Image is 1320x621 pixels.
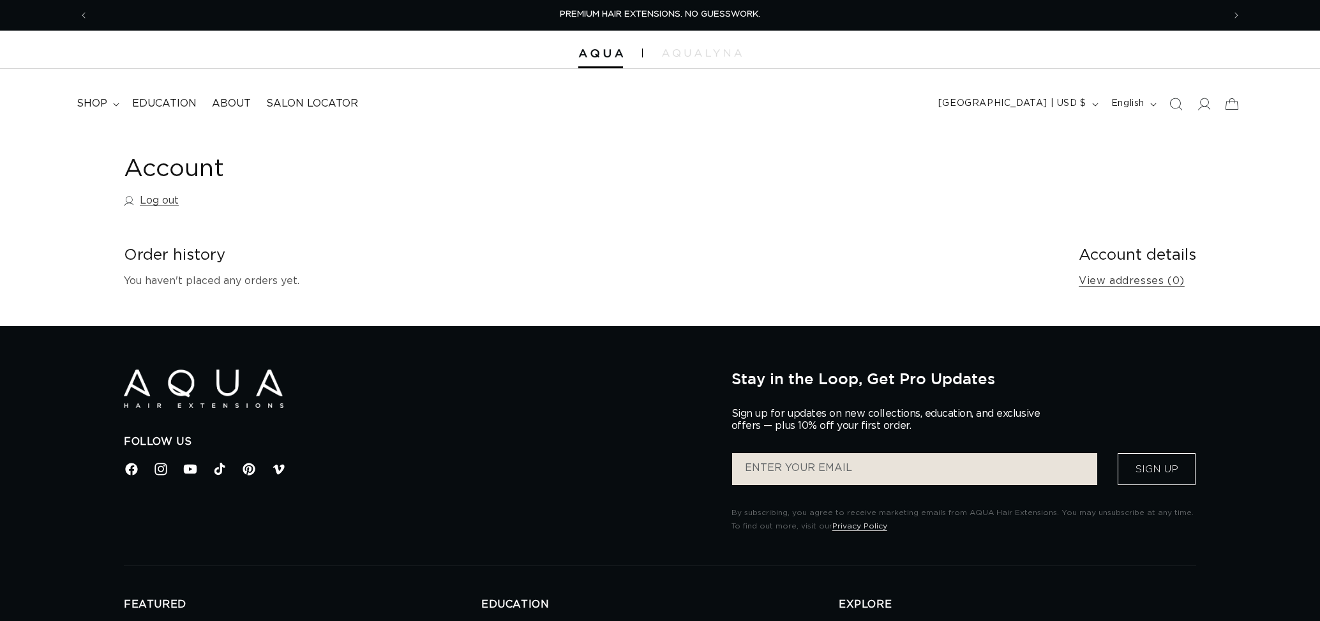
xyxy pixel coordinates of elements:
[124,435,712,449] h2: Follow Us
[266,97,358,110] span: Salon Locator
[124,246,1058,266] h2: Order history
[124,191,179,210] a: Log out
[212,97,251,110] span: About
[839,598,1196,611] h2: EXPLORE
[731,506,1196,534] p: By subscribing, you agree to receive marketing emails from AQUA Hair Extensions. You may unsubscr...
[938,97,1086,110] span: [GEOGRAPHIC_DATA] | USD $
[69,89,124,118] summary: shop
[931,92,1104,116] button: [GEOGRAPHIC_DATA] | USD $
[731,408,1051,432] p: Sign up for updates on new collections, education, and exclusive offers — plus 10% off your first...
[560,10,760,19] span: PREMIUM HAIR EXTENSIONS. NO GUESSWORK.
[132,97,197,110] span: Education
[1222,3,1250,27] button: Next announcement
[832,522,887,530] a: Privacy Policy
[731,370,1196,387] h2: Stay in the Loop, Get Pro Updates
[1104,92,1162,116] button: English
[124,89,204,118] a: Education
[259,89,366,118] a: Salon Locator
[1079,272,1185,290] a: View addresses (0)
[732,453,1097,485] input: ENTER YOUR EMAIL
[1162,90,1190,118] summary: Search
[578,49,623,58] img: Aqua Hair Extensions
[481,598,839,611] h2: EDUCATION
[1118,453,1196,485] button: Sign Up
[124,154,1196,185] h1: Account
[124,272,1058,290] p: You haven't placed any orders yet.
[662,49,742,57] img: aqualyna.com
[204,89,259,118] a: About
[1079,246,1196,266] h2: Account details
[1111,97,1144,110] span: English
[124,598,481,611] h2: FEATURED
[77,97,107,110] span: shop
[124,370,283,408] img: Aqua Hair Extensions
[70,3,98,27] button: Previous announcement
